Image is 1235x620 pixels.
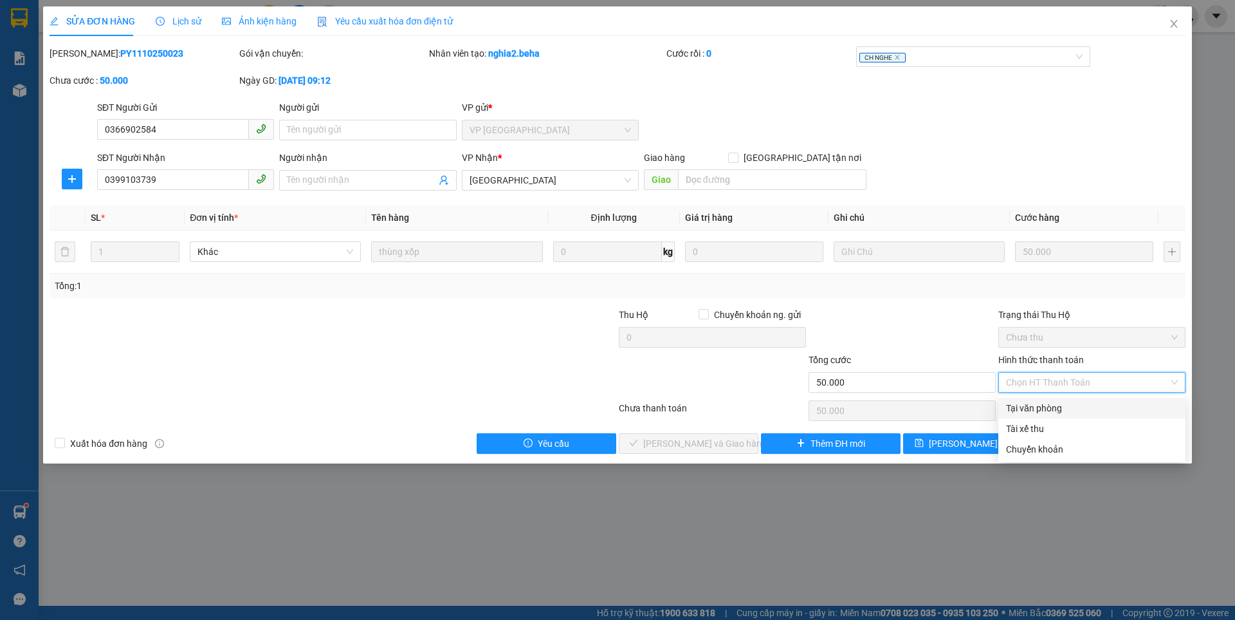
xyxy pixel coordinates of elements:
span: Thời gian : - Nhân viên nhận hàng : [48,21,341,49]
div: Chuyển khoản [1006,442,1178,456]
span: user-add [439,175,449,185]
div: Ngày GD: [239,73,426,88]
span: Đơn vị tính [190,212,238,223]
div: Tài xế thu [1006,422,1178,436]
span: close [1169,19,1179,29]
span: Giao hàng [644,153,685,163]
button: delete [55,241,75,262]
div: Chưa thanh toán [617,401,807,424]
div: Nhân viên tạo: [429,46,664,61]
div: SĐT Người Gửi [97,100,274,115]
input: 0 [1015,241,1153,262]
span: Định lượng [591,212,637,223]
span: save [915,438,924,449]
span: phone [256,124,266,134]
div: [PERSON_NAME]: [50,46,237,61]
div: Người nhận [279,151,456,165]
span: exclamation-circle [524,438,533,449]
span: info-circle [155,439,164,448]
button: Close [1156,6,1192,42]
b: [DATE] 09:12 [279,75,331,86]
span: VP Nhận [462,153,498,163]
span: Chưa thu [1006,328,1178,347]
span: [GEOGRAPHIC_DATA] tận nơi [738,151,866,165]
span: Ảnh kiện hàng [222,16,297,26]
div: SĐT Người Nhận [97,151,274,165]
button: plusThêm ĐH mới [761,433,901,454]
span: Yêu cầu [538,437,569,451]
span: kg [662,241,675,262]
span: Lịch sử [156,16,201,26]
button: plus [1164,241,1180,262]
span: Cước hàng [1015,212,1059,223]
span: plus [796,438,805,449]
span: Thu Hộ [619,310,648,320]
span: clock-circle [156,17,165,26]
div: VP gửi [462,100,639,115]
b: PY1110250023 [120,48,183,59]
span: plus [62,174,82,184]
span: Chọn HT Thanh Toán [1006,373,1178,392]
div: Người gửi [279,100,456,115]
button: exclamation-circleYêu cầu [477,433,616,454]
span: VP PHÚ YÊN [470,120,631,140]
div: Trạng thái Thu Hộ [998,308,1185,322]
span: [PERSON_NAME] [144,35,245,49]
span: phone [256,174,266,184]
input: Dọc đường [678,169,866,190]
span: close [894,54,901,61]
span: SỬA ĐƠN HÀNG [50,16,135,26]
span: picture [222,17,231,26]
span: Xuất hóa đơn hàng [65,437,152,451]
span: Tổng cước [809,355,851,365]
th: Ghi chú [828,205,1010,230]
div: Tổng: 1 [55,279,477,293]
span: SL [91,212,101,223]
span: Chuyển khoản ng. gửi [709,308,806,322]
span: Thêm ĐH mới [810,437,865,451]
b: nghia2.beha [488,48,540,59]
div: Chưa cước : [50,73,237,88]
b: 0 [706,48,711,59]
button: plus [62,169,82,189]
span: Khác [197,242,353,261]
button: save[PERSON_NAME] thay đổi [903,433,1043,454]
span: [PERSON_NAME] thay đổi [929,437,1032,451]
label: Hình thức thanh toán [998,355,1084,365]
input: 0 [685,241,823,262]
span: 13:56:07 [DATE] [113,21,204,35]
button: check[PERSON_NAME] và Giao hàng [619,433,758,454]
input: Ghi Chú [834,241,1005,262]
span: Yêu cầu xuất hóa đơn điện tử [317,16,453,26]
div: Tại văn phòng [1006,401,1178,415]
b: 50.000 [100,75,128,86]
div: Cước rồi : [666,46,854,61]
span: ĐẮK LẮK [470,171,631,190]
span: CH NGHE [859,53,906,62]
img: icon [317,17,327,27]
span: Giao [644,169,678,190]
div: Gói vận chuyển: [239,46,426,61]
span: Tên hàng [371,212,409,223]
input: VD: Bàn, Ghế [371,241,542,262]
span: edit [50,17,59,26]
span: Giá trị hàng [685,212,733,223]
